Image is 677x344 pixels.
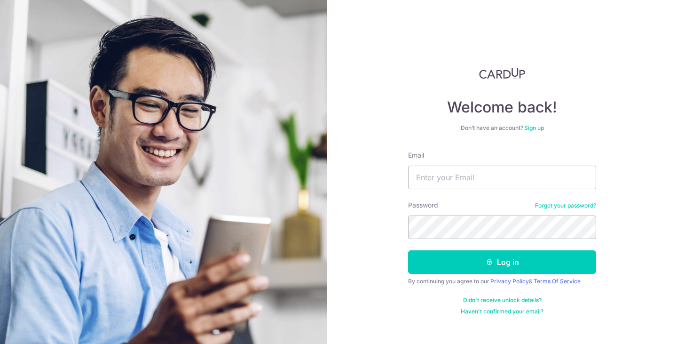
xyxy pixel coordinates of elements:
[534,278,581,285] a: Terms Of Service
[408,166,596,189] input: Enter your Email
[408,124,596,132] div: Don’t have an account?
[524,124,544,131] a: Sign up
[408,278,596,285] div: By continuing you agree to our &
[463,296,542,304] a: Didn't receive unlock details?
[408,250,596,274] button: Log in
[408,200,438,210] label: Password
[461,308,543,315] a: Haven't confirmed your email?
[490,278,529,285] a: Privacy Policy
[408,98,596,117] h4: Welcome back!
[535,202,596,209] a: Forgot your password?
[479,68,525,79] img: CardUp Logo
[408,151,424,160] label: Email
